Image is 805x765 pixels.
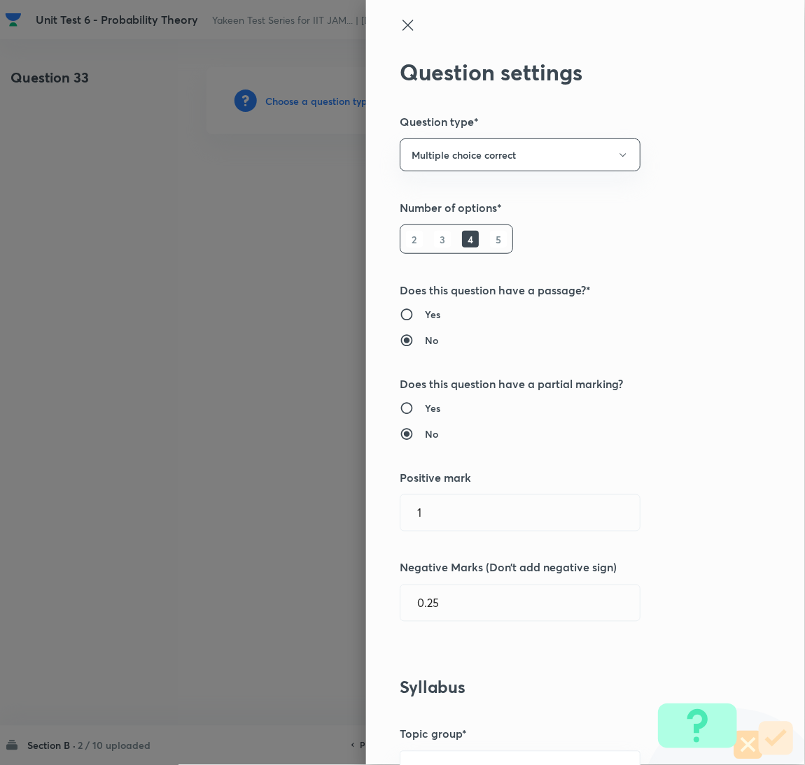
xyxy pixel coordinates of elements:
h5: Does this question have a partial marking? [400,376,724,392]
button: Multiple choice correct [400,138,640,171]
h3: Syllabus [400,678,724,698]
h5: Negative Marks (Don’t add negative sign) [400,559,724,576]
h6: No [425,427,438,441]
h6: No [425,333,438,348]
h5: Number of options* [400,199,724,216]
h6: 4 [462,231,479,248]
h5: Topic group* [400,726,724,743]
h6: 5 [490,231,507,248]
input: Positive marks [400,495,640,531]
h5: Positive mark [400,469,724,486]
h2: Question settings [400,59,724,85]
h6: 3 [434,231,451,248]
h6: 2 [406,231,423,248]
input: Negative marks [400,585,640,621]
h6: Yes [425,401,440,415]
h5: Question type* [400,113,724,130]
h5: Does this question have a passage?* [400,282,724,299]
h6: Yes [425,307,440,322]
